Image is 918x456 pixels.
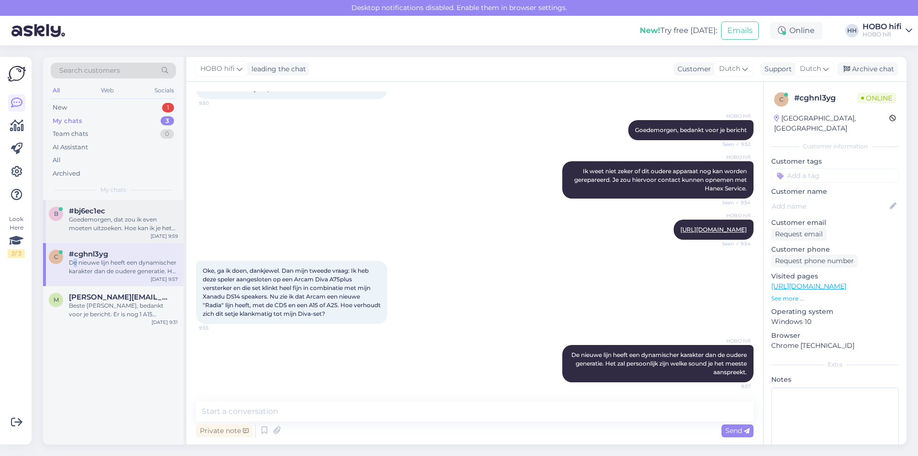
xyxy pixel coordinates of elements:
[151,233,178,240] div: [DATE] 9:59
[771,307,899,317] p: Operating system
[794,92,857,104] div: # cghnl3yg
[857,93,896,103] span: Online
[162,103,174,112] div: 1
[863,31,902,38] div: HOBO hifi
[771,156,899,167] p: Customer tags
[772,201,888,211] input: Add name
[69,293,168,301] span: Mathias.landuyt@gmail.com
[863,23,902,31] div: HOBO hifi
[54,296,59,303] span: M
[771,271,899,281] p: Visited pages
[571,351,748,376] span: De nieuwe lijn heeft een dynamischer karakter dan de oudere generatie. Het zal persoonlijk zijn w...
[248,64,306,74] div: leading the chat
[69,215,178,233] div: Goedemorgen, dat zou ik even moeten uitzoeken. Hoe kan ik je het beste bereiken?
[771,187,899,197] p: Customer name
[151,276,178,283] div: [DATE] 9:57
[51,84,62,97] div: All
[53,156,61,165] div: All
[771,245,899,255] p: Customer phone
[863,23,912,38] a: HOBO hifiHOBO hifi
[8,249,25,258] div: 2 / 3
[771,168,899,183] input: Add a tag
[53,103,67,112] div: New
[715,112,751,120] span: HOBO hifi
[715,199,751,206] span: Seen ✓ 9:54
[640,26,660,35] b: New!
[845,24,859,37] div: HH
[725,426,750,435] span: Send
[53,129,88,139] div: Team chats
[771,228,827,241] div: Request email
[771,341,899,351] p: Chrome [TECHNICAL_ID]
[199,100,235,107] span: 9:50
[574,167,748,192] span: Ik weet niet zeker of dit oudere apparaat nog kan worden gerepareerd. Je zou hiervoor contact kun...
[674,64,711,74] div: Customer
[69,258,178,276] div: De nieuwe lijn heeft een dynamischer karakter dan de oudere generatie. Het zal persoonlijk zijn w...
[69,207,105,215] span: #bj6ec1ec
[53,169,80,178] div: Archived
[774,113,889,133] div: [GEOGRAPHIC_DATA], [GEOGRAPHIC_DATA]
[771,375,899,385] p: Notes
[721,22,759,40] button: Emails
[715,240,751,247] span: Seen ✓ 9:54
[715,337,751,345] span: HOBO hifi
[800,64,821,74] span: Dutch
[771,142,899,151] div: Customer information
[635,126,747,133] span: Goedemorgen, bedankt voor je bericht
[771,360,899,369] div: Extra
[152,319,178,326] div: [DATE] 9:31
[59,66,120,76] span: Search customers
[761,64,792,74] div: Support
[680,226,747,233] a: [URL][DOMAIN_NAME]
[8,65,26,83] img: Askly Logo
[770,22,822,39] div: Online
[715,154,751,161] span: HOBO hifi
[715,141,751,148] span: Seen ✓ 9:52
[779,96,784,103] span: c
[100,186,126,194] span: My chats
[771,282,846,290] a: [URL][DOMAIN_NAME]
[161,116,174,126] div: 3
[715,383,751,390] span: 9:57
[99,84,116,97] div: Web
[54,210,58,217] span: b
[715,212,751,219] span: HOBO hifi
[8,215,25,258] div: Look Here
[203,267,382,317] span: Oke, ga ik doen, dankjewel. Dan mijn tweede vraag: Ik heb deze speler aangesloten op een Arcam Di...
[69,301,178,319] div: Beste [PERSON_NAME], bedankt voor je bericht. Er is nog 1 A15 beschikbaar. Deze staat voor je ger...
[771,294,899,303] p: See more ...
[771,218,899,228] p: Customer email
[53,116,82,126] div: My chats
[771,255,858,267] div: Request phone number
[640,25,717,36] div: Try free [DATE]:
[199,324,235,332] span: 9:55
[200,64,235,74] span: HOBO hifi
[160,129,174,139] div: 0
[838,63,898,76] div: Archive chat
[196,424,252,437] div: Private note
[54,253,58,260] span: c
[719,64,740,74] span: Dutch
[771,331,899,341] p: Browser
[153,84,176,97] div: Socials
[771,317,899,327] p: Windows 10
[53,143,88,152] div: AI Assistant
[69,250,108,258] span: #cghnl3yg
